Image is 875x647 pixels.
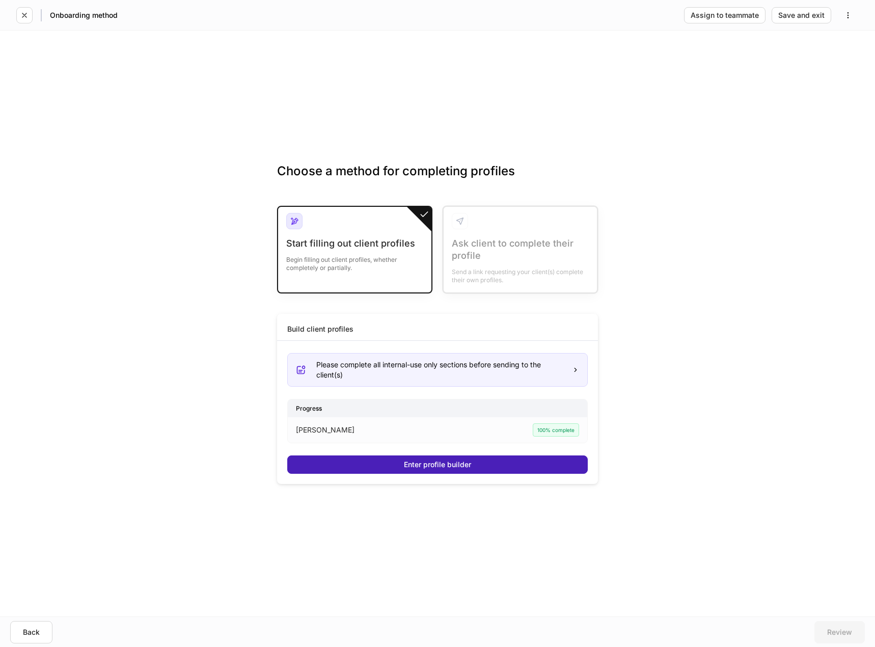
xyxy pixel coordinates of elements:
[404,461,471,468] div: Enter profile builder
[287,324,353,334] div: Build client profiles
[296,425,354,435] p: [PERSON_NAME]
[50,10,118,20] h5: Onboarding method
[772,7,831,23] button: Save and exit
[23,629,40,636] div: Back
[778,12,825,19] div: Save and exit
[316,360,564,380] div: Please complete all internal-use only sections before sending to the client(s)
[684,7,765,23] button: Assign to teammate
[10,621,52,643] button: Back
[533,423,579,437] div: 100% complete
[287,455,588,474] button: Enter profile builder
[288,399,587,417] div: Progress
[286,237,423,250] div: Start filling out client profiles
[691,12,759,19] div: Assign to teammate
[286,250,423,272] div: Begin filling out client profiles, whether completely or partially.
[277,163,598,196] h3: Choose a method for completing profiles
